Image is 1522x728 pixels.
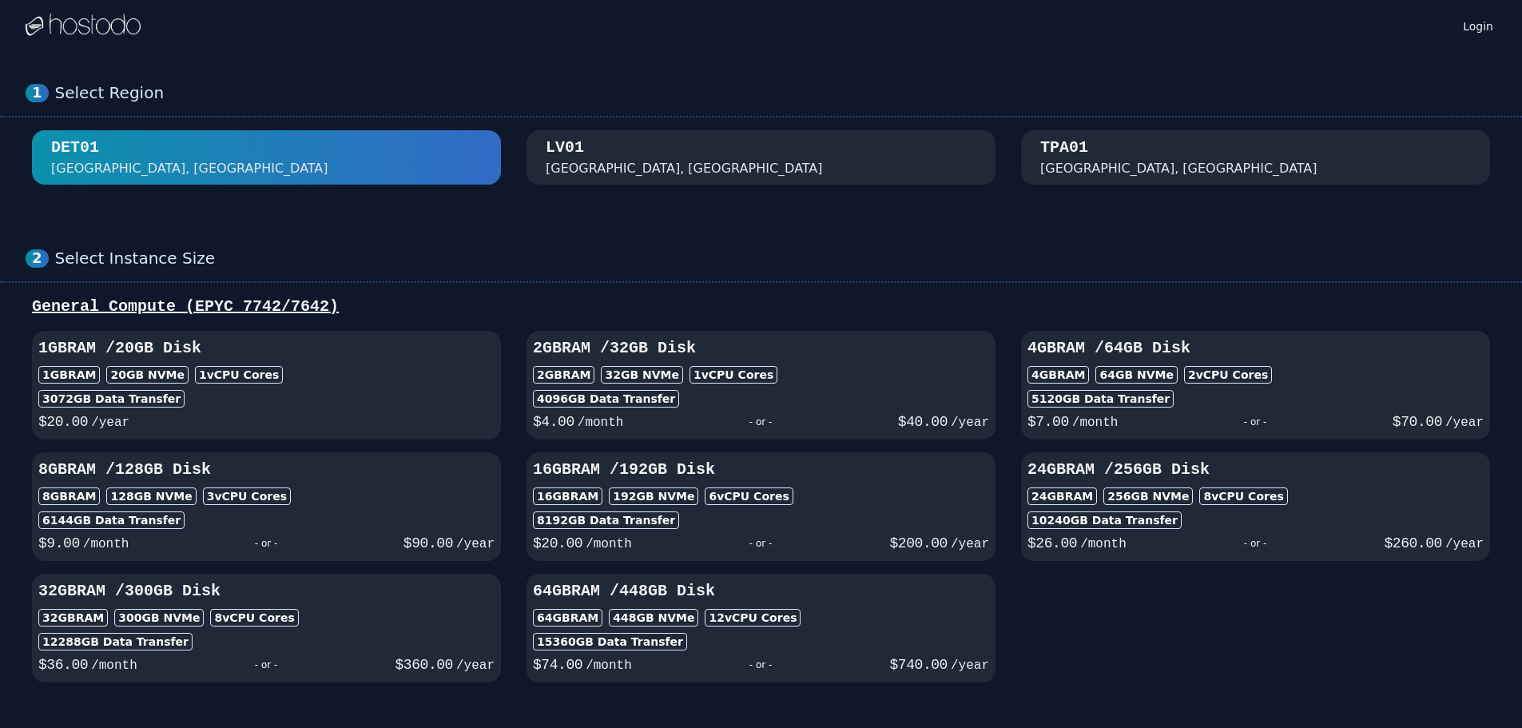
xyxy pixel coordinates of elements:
[546,137,584,159] div: LV01
[1027,459,1484,481] h3: 24GB RAM / 256 GB Disk
[395,657,453,673] span: $ 360.00
[632,532,890,555] div: - or -
[38,633,193,650] div: 12288 GB Data Transfer
[1040,137,1088,159] div: TPA01
[689,366,777,384] div: 1 vCPU Cores
[106,487,196,505] div: 128 GB NVMe
[527,331,995,440] button: 2GBRAM /32GB Disk2GBRAM32GB NVMe1vCPU Cores4096GB Data Transfer$4.00/month- or -$40.00/year
[533,390,679,408] div: 4096 GB Data Transfer
[195,366,283,384] div: 1 vCPU Cores
[32,130,501,185] button: DET01 [GEOGRAPHIC_DATA], [GEOGRAPHIC_DATA]
[533,459,989,481] h3: 16GB RAM / 192 GB Disk
[38,657,88,673] span: $ 36.00
[38,511,185,529] div: 6144 GB Data Transfer
[951,537,989,551] span: /year
[38,337,495,360] h3: 1GB RAM / 20 GB Disk
[91,658,137,673] span: /month
[32,331,501,440] button: 1GBRAM /20GB Disk1GBRAM20GB NVMe1vCPU Cores3072GB Data Transfer$20.00/year
[890,535,948,551] span: $ 200.00
[1118,411,1392,433] div: - or -
[55,83,1496,103] div: Select Region
[1103,487,1193,505] div: 256 GB NVMe
[38,459,495,481] h3: 8GB RAM / 128 GB Disk
[403,535,453,551] span: $ 90.00
[456,658,495,673] span: /year
[1027,511,1182,529] div: 10240 GB Data Transfer
[533,366,594,384] div: 2GB RAM
[456,537,495,551] span: /year
[527,574,995,682] button: 64GBRAM /448GB Disk64GBRAM448GB NVMe12vCPU Cores15360GB Data Transfer$74.00/month- or -$740.00/year
[1460,15,1496,34] a: Login
[527,130,995,185] button: LV01 [GEOGRAPHIC_DATA], [GEOGRAPHIC_DATA]
[1027,414,1069,430] span: $ 7.00
[38,580,495,603] h3: 32GB RAM / 300 GB Disk
[114,609,204,627] div: 300 GB NVMe
[1027,487,1097,505] div: 24GB RAM
[533,337,989,360] h3: 2GB RAM / 32 GB Disk
[32,574,501,682] button: 32GBRAM /300GB Disk32GBRAM300GB NVMe8vCPU Cores12288GB Data Transfer$36.00/month- or -$360.00/year
[890,657,948,673] span: $ 740.00
[586,537,632,551] span: /month
[609,487,698,505] div: 192 GB NVMe
[1199,487,1287,505] div: 8 vCPU Cores
[1095,366,1178,384] div: 64 GB NVMe
[38,390,185,408] div: 3072 GB Data Transfer
[533,535,582,551] span: $ 20.00
[609,609,698,627] div: 448 GB NVMe
[1027,535,1077,551] span: $ 26.00
[1393,414,1442,430] span: $ 70.00
[26,249,49,268] div: 2
[1021,331,1490,440] button: 4GBRAM /64GB Disk4GBRAM64GB NVMe2vCPU Cores5120GB Data Transfer$7.00/month- or -$70.00/year
[106,366,189,384] div: 20 GB NVMe
[38,609,108,627] div: 32GB RAM
[1027,337,1484,360] h3: 4GB RAM / 64 GB Disk
[51,159,328,178] div: [GEOGRAPHIC_DATA], [GEOGRAPHIC_DATA]
[91,416,129,430] span: /year
[38,366,100,384] div: 1GB RAM
[38,414,88,430] span: $ 20.00
[533,580,989,603] h3: 64GB RAM / 448 GB Disk
[1027,366,1089,384] div: 4GB RAM
[26,84,49,102] div: 1
[210,609,298,627] div: 8 vCPU Cores
[38,535,80,551] span: $ 9.00
[527,452,995,561] button: 16GBRAM /192GB Disk16GBRAM192GB NVMe6vCPU Cores8192GB Data Transfer$20.00/month- or -$200.00/year
[533,487,602,505] div: 16GB RAM
[1027,390,1174,408] div: 5120 GB Data Transfer
[898,414,948,430] span: $ 40.00
[1385,535,1442,551] span: $ 260.00
[546,159,823,178] div: [GEOGRAPHIC_DATA], [GEOGRAPHIC_DATA]
[578,416,624,430] span: /month
[203,487,291,505] div: 3 vCPU Cores
[533,609,602,627] div: 64GB RAM
[1040,159,1317,178] div: [GEOGRAPHIC_DATA], [GEOGRAPHIC_DATA]
[83,537,129,551] span: /month
[137,654,395,676] div: - or -
[705,487,793,505] div: 6 vCPU Cores
[129,532,403,555] div: - or -
[26,14,141,38] img: Logo
[533,657,582,673] span: $ 74.00
[1445,537,1484,551] span: /year
[533,633,687,650] div: 15360 GB Data Transfer
[632,654,890,676] div: - or -
[38,487,100,505] div: 8GB RAM
[32,452,501,561] button: 8GBRAM /128GB Disk8GBRAM128GB NVMe3vCPU Cores6144GB Data Transfer$9.00/month- or -$90.00/year
[533,414,574,430] span: $ 4.00
[55,249,1496,269] div: Select Instance Size
[51,137,99,159] div: DET01
[705,609,801,627] div: 12 vCPU Cores
[1184,366,1272,384] div: 2 vCPU Cores
[601,366,683,384] div: 32 GB NVMe
[951,416,989,430] span: /year
[1021,452,1490,561] button: 24GBRAM /256GB Disk24GBRAM256GB NVMe8vCPU Cores10240GB Data Transfer$26.00/month- or -$260.00/year
[586,658,632,673] span: /month
[1127,532,1385,555] div: - or -
[533,511,679,529] div: 8192 GB Data Transfer
[26,296,1496,318] div: General Compute (EPYC 7742/7642)
[1080,537,1127,551] span: /month
[1021,130,1490,185] button: TPA01 [GEOGRAPHIC_DATA], [GEOGRAPHIC_DATA]
[951,658,989,673] span: /year
[1445,416,1484,430] span: /year
[623,411,897,433] div: - or -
